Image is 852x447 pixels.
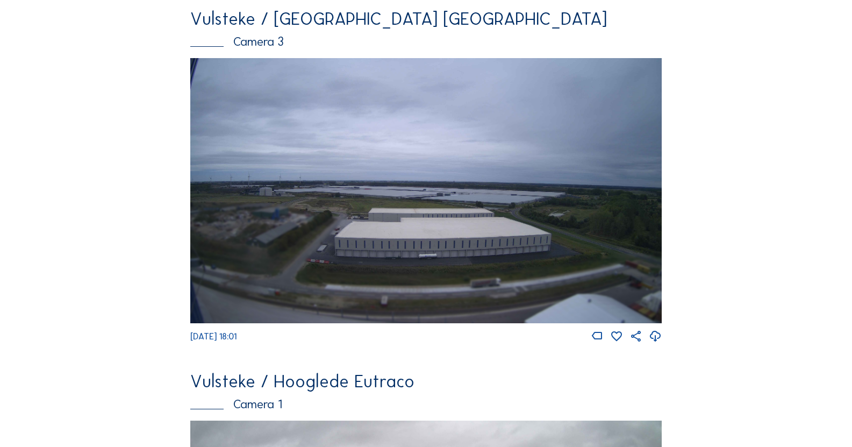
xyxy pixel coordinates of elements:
div: Vulsteke / [GEOGRAPHIC_DATA] [GEOGRAPHIC_DATA] [190,10,662,27]
img: Image [190,58,662,323]
div: Camera 3 [190,36,662,48]
span: [DATE] 18:01 [190,331,237,342]
div: Vulsteke / Hooglede Eutraco [190,373,662,390]
div: Camera 1 [190,398,662,410]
